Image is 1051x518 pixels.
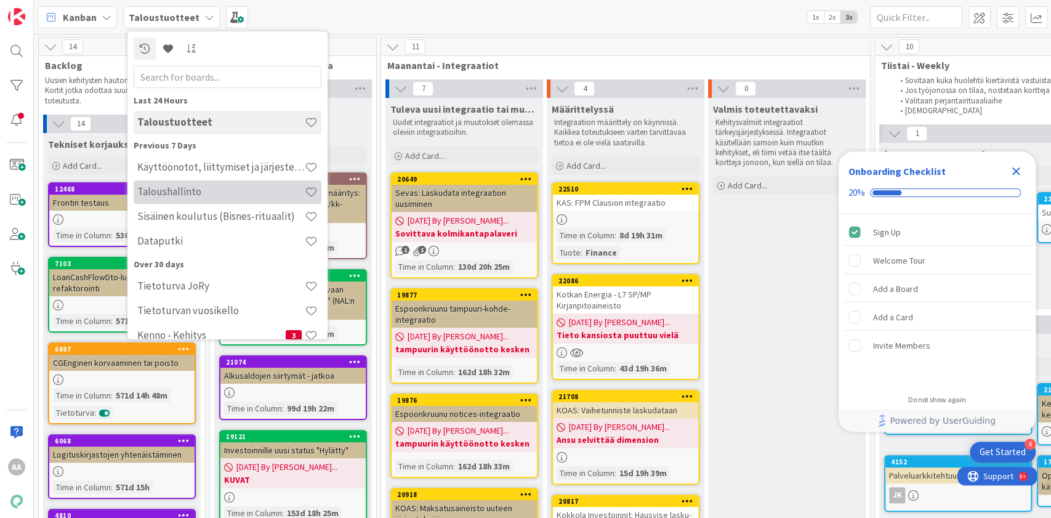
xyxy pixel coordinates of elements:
a: 22510KAS: FPM Clausion integraatioTime in Column:8d 19h 31mTuote:Finance [552,182,699,264]
div: Kotkan Energia - L7 SP/MP Kirjanpitoaineisto [553,286,698,314]
span: 1 [418,246,426,254]
div: 6068 [55,437,195,445]
div: Last 24 Hours [134,94,321,107]
div: 21708 [553,391,698,402]
div: 19877Espoonkruunu tampuuri-kohde-integraatio [392,289,537,328]
div: KAS: FPM Clausion integraatio [553,195,698,211]
span: 1 [401,246,409,254]
div: 43d 19h 36m [616,362,670,375]
div: 162d 18h 32m [455,365,513,379]
div: 22086 [558,277,698,285]
span: : [111,389,113,402]
span: Backlog [45,59,190,71]
div: 162d 18h 33m [455,459,513,473]
div: Espoonkruunu notices-integraatio [392,406,537,422]
span: Add Card... [63,160,102,171]
span: [DATE] By [PERSON_NAME]... [408,424,509,437]
div: 4152 [885,456,1031,467]
a: 12468Frontin testausTime in Column:536d 20h 39m [48,182,196,247]
b: KUVAT [224,474,362,486]
span: 1 [906,126,927,141]
a: 22086Kotkan Energia - L7 SP/MP Kirjanpitoaineisto[DATE] By [PERSON_NAME]...Tieto kansiosta puuttu... [552,274,699,380]
span: [DATE] By [PERSON_NAME]... [236,461,337,474]
div: Logituskirjastojen yhtenäistäminen [49,447,195,463]
div: Time in Column [395,459,453,473]
div: 20918 [392,489,537,500]
div: CGEnginen korvaaminen tai poisto [49,355,195,371]
span: : [453,459,455,473]
div: Tuote [557,246,581,259]
div: Do not show again [908,395,966,405]
div: 130d 20h 25m [455,260,513,273]
div: 571d 14h 48m [113,389,171,402]
div: Time in Column [557,229,614,242]
span: Add Card... [728,180,767,191]
div: 22086Kotkan Energia - L7 SP/MP Kirjanpitoaineisto [553,275,698,314]
div: Time in Column [395,260,453,273]
div: 12468 [55,185,195,193]
div: 19876 [392,395,537,406]
div: 19876Espoonkruunu notices-integraatio [392,395,537,422]
span: Maanantai - Integraatiot [387,59,855,71]
a: 20649Sevas: Laskudata integraation uusiminen[DATE] By [PERSON_NAME]...Sovittava kolmikantapalaver... [390,172,538,278]
img: Visit kanbanzone.com [8,8,25,25]
div: Investoinnille uusi status "Hylätty" [220,442,366,458]
div: Palveluarkkitehtuuri [885,467,1031,484]
span: : [614,229,616,242]
span: : [94,406,96,419]
div: Espoonkruunu tampuuri-kohde-integraatio [392,301,537,328]
div: 20918 [397,490,537,499]
p: Integraation määrittely on käynnissä. Kaikkea toteutukseen varten tarvittavaa tietoa ei ole vielä... [554,118,697,148]
div: 6807 [55,345,195,354]
div: Sign Up [873,225,901,240]
div: 22086 [553,275,698,286]
div: 20649Sevas: Laskudata integraation uusiminen [392,174,537,212]
div: 8d 19h 31m [616,229,666,242]
h4: Kenno - Kehitys [137,329,286,341]
div: Invite Members [873,338,930,353]
a: Powered by UserGuiding [845,410,1029,432]
div: 22510 [553,184,698,195]
div: Sign Up is complete. [844,219,1031,246]
span: 3 [286,330,302,341]
div: Checklist items [839,214,1036,387]
div: 22510 [558,185,698,193]
div: 20% [848,187,865,198]
div: Tietoturva [53,406,94,419]
div: 7103 [55,259,195,268]
a: 7103LoanCashFlowDto-luokan refaktorointiTime in Column:571d 14h 47m [48,257,196,333]
div: 12468Frontin testaus [49,184,195,211]
div: 15d 19h 39m [616,466,670,480]
div: 19877 [392,289,537,301]
div: 21074Alkusaldojen siirtymät - jatkoa [220,357,366,384]
div: Onboarding Checklist [848,164,946,179]
p: Uudet integraatiot ja muutokset olemassa oleviin integraatioihin. [393,118,536,138]
div: Invite Members is incomplete. [844,332,1031,359]
div: 6068Logituskirjastojen yhtenäistäminen [49,435,195,463]
span: Add Card... [566,160,606,171]
div: 7103 [49,258,195,269]
h4: Taloushallinto [137,185,305,198]
div: Time in Column [395,365,453,379]
div: 12468 [49,184,195,195]
div: 19876 [397,396,537,405]
div: Add a Board [873,281,918,296]
div: Over 30 days [134,258,321,271]
a: 21074Alkusaldojen siirtymät - jatkoaTime in Column:99d 19h 22m [219,355,367,420]
span: : [614,362,616,375]
div: 536d 20h 39m [113,229,171,242]
div: Time in Column [557,362,614,375]
span: : [111,314,113,328]
div: 22510KAS: FPM Clausion integraatio [553,184,698,211]
div: Finance [582,246,620,259]
div: Time in Column [53,314,111,328]
div: Close Checklist [1006,161,1026,181]
a: 6807CGEnginen korvaaminen tai poistoTime in Column:571d 14h 48mTietoturva: [48,342,196,424]
div: 19121 [226,432,366,441]
span: : [453,260,455,273]
div: 9+ [62,5,68,15]
a: 6068Logituskirjastojen yhtenäistäminenTime in Column:571d 15h [48,434,196,499]
h4: Taloustuotteet [137,116,305,128]
b: Ansu selvittää dimension [557,434,695,446]
div: Welcome Tour is incomplete. [844,247,1031,274]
